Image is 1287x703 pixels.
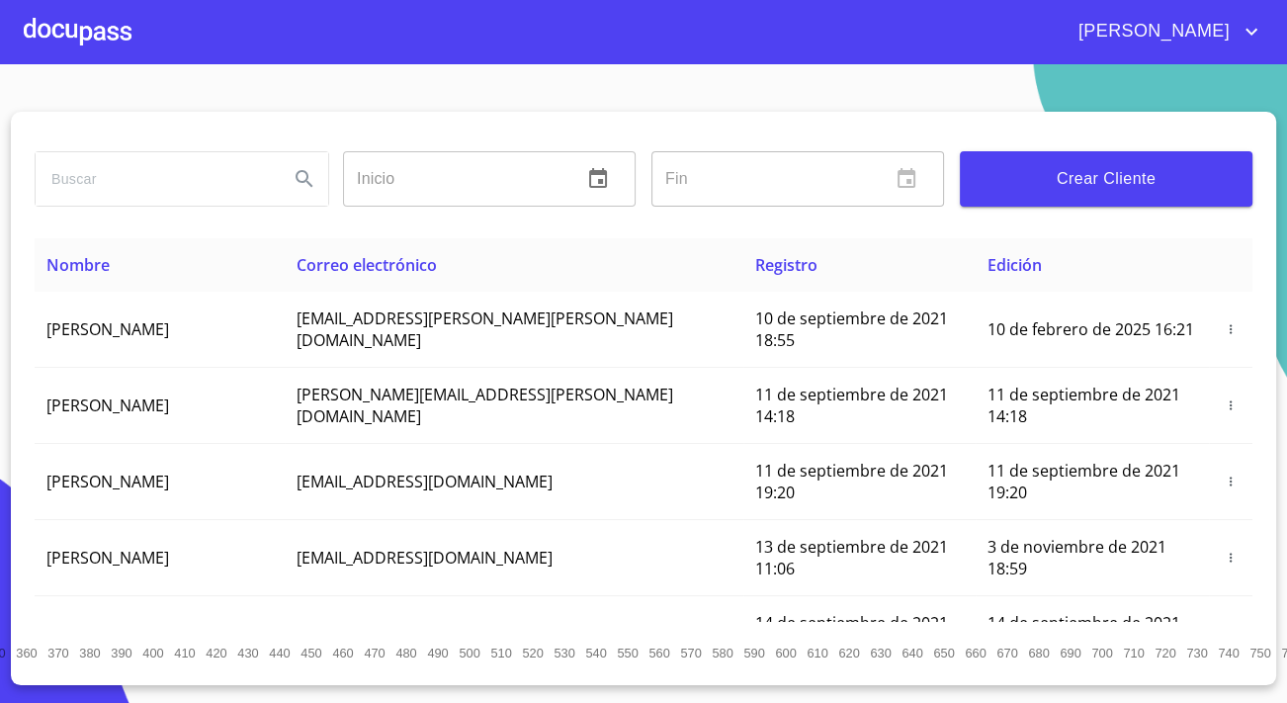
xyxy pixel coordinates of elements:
span: Correo electrónico [297,254,437,276]
button: 540 [580,638,612,669]
span: 470 [364,646,385,660]
button: 470 [359,638,390,669]
span: Nombre [46,254,110,276]
button: Crear Cliente [960,151,1252,207]
span: 670 [996,646,1017,660]
button: 600 [770,638,802,669]
span: 740 [1218,646,1239,660]
span: 650 [933,646,954,660]
span: 440 [269,646,290,660]
span: 570 [680,646,701,660]
span: 630 [870,646,891,660]
button: 480 [390,638,422,669]
button: 360 [11,638,43,669]
span: [PERSON_NAME][EMAIL_ADDRESS][PERSON_NAME][DOMAIN_NAME] [297,384,673,427]
button: 450 [296,638,327,669]
span: [EMAIL_ADDRESS][PERSON_NAME][PERSON_NAME][DOMAIN_NAME] [297,308,673,351]
span: 460 [332,646,353,660]
span: [PERSON_NAME] [46,471,169,492]
span: 410 [174,646,195,660]
span: 550 [617,646,638,660]
span: 720 [1155,646,1175,660]
button: 640 [897,638,928,669]
button: 390 [106,638,137,669]
span: 750 [1249,646,1270,660]
span: 730 [1186,646,1207,660]
span: 380 [79,646,100,660]
button: 590 [738,638,770,669]
button: 700 [1086,638,1118,669]
span: 450 [300,646,321,660]
span: 360 [16,646,37,660]
span: 660 [965,646,986,660]
span: 11 de septiembre de 2021 19:20 [755,460,948,503]
button: 610 [802,638,833,669]
button: 580 [707,638,738,669]
span: 510 [490,646,511,660]
span: 700 [1091,646,1112,660]
button: 730 [1181,638,1213,669]
button: 510 [485,638,517,669]
span: [PERSON_NAME] [46,547,169,569]
span: 710 [1123,646,1144,660]
span: 14 de septiembre de 2021 12:26 [755,612,948,656]
span: 390 [111,646,131,660]
span: 690 [1060,646,1080,660]
button: 520 [517,638,549,669]
span: 11 de septiembre de 2021 19:20 [987,460,1180,503]
button: 380 [74,638,106,669]
span: Edición [987,254,1042,276]
span: [EMAIL_ADDRESS][DOMAIN_NAME] [297,547,553,569]
button: 550 [612,638,643,669]
button: 560 [643,638,675,669]
button: 620 [833,638,865,669]
button: 530 [549,638,580,669]
button: 490 [422,638,454,669]
span: 540 [585,646,606,660]
span: [PERSON_NAME] [46,395,169,416]
span: 370 [47,646,68,660]
button: 650 [928,638,960,669]
span: 590 [743,646,764,660]
button: 630 [865,638,897,669]
span: 520 [522,646,543,660]
span: 600 [775,646,796,660]
span: 610 [807,646,827,660]
button: 410 [169,638,201,669]
button: 660 [960,638,991,669]
span: 620 [838,646,859,660]
button: 670 [991,638,1023,669]
button: Search [281,155,328,203]
span: 13 de septiembre de 2021 11:06 [755,536,948,579]
button: 690 [1055,638,1086,669]
span: 680 [1028,646,1049,660]
span: 530 [554,646,574,660]
button: 680 [1023,638,1055,669]
span: 11 de septiembre de 2021 14:18 [987,384,1180,427]
span: 490 [427,646,448,660]
button: 430 [232,638,264,669]
span: 640 [901,646,922,660]
button: 710 [1118,638,1150,669]
span: 420 [206,646,226,660]
span: 10 de septiembre de 2021 18:55 [755,308,948,351]
span: 480 [395,646,416,660]
button: 420 [201,638,232,669]
button: 440 [264,638,296,669]
button: 400 [137,638,169,669]
button: 570 [675,638,707,669]
button: account of current user [1064,16,1263,47]
span: Crear Cliente [976,165,1237,193]
span: 3 de noviembre de 2021 18:59 [987,536,1166,579]
button: 720 [1150,638,1181,669]
button: 740 [1213,638,1244,669]
button: 500 [454,638,485,669]
span: 14 de septiembre de 2021 12:26 [987,612,1180,656]
span: 500 [459,646,479,660]
input: search [36,152,273,206]
span: 11 de septiembre de 2021 14:18 [755,384,948,427]
span: 580 [712,646,732,660]
span: [PERSON_NAME] [1064,16,1240,47]
button: 460 [327,638,359,669]
span: Registro [755,254,817,276]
